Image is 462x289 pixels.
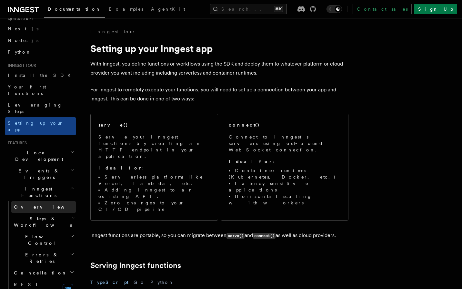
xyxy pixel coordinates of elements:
span: Documentation [48,6,101,12]
p: Connect to Inngest's servers using out-bound WebSocket connection. [229,134,340,153]
a: Documentation [44,2,105,18]
span: Inngest Functions [5,186,70,199]
span: Python [8,49,31,55]
span: Examples [109,6,143,12]
a: Next.js [5,23,76,35]
a: Inngest tour [90,28,136,35]
button: Search...⌘K [210,4,287,14]
button: Inngest Functions [5,183,76,201]
strong: Ideal for [229,159,273,164]
a: Python [5,46,76,58]
strong: Ideal for [98,165,142,170]
span: Local Development [5,150,70,162]
span: Inngest tour [5,63,36,68]
h1: Setting up your Inngest app [90,43,348,54]
h2: serve() [98,122,128,128]
p: With Inngest, you define functions or workflows using the SDK and deploy them to whatever platfor... [90,59,348,77]
p: : [98,165,210,171]
button: Flow Control [11,231,76,249]
span: Errors & Retries [11,252,70,264]
a: connect()Connect to Inngest's servers using out-bound WebSocket connection.Ideal for:Container ru... [221,114,348,221]
a: Overview [11,201,76,213]
button: Events & Triggers [5,165,76,183]
p: Serve your Inngest functions by creating an HTTP endpoint in your application. [98,134,210,160]
a: AgentKit [147,2,189,17]
button: Errors & Retries [11,249,76,267]
span: Next.js [8,26,38,31]
span: Events & Triggers [5,168,70,181]
p: For Inngest to remotely execute your functions, you will need to set up a connection between your... [90,85,348,103]
li: Latency sensitive applications [229,180,340,193]
button: Toggle dark mode [326,5,342,13]
li: Horizontal scaling with workers [229,193,340,206]
span: Your first Functions [8,84,46,96]
a: Setting up your app [5,117,76,135]
code: connect() [253,233,276,239]
button: Cancellation [11,267,76,279]
a: Serving Inngest functions [90,261,181,270]
p: Inngest functions are portable, so you can migrate between and as well as cloud providers. [90,231,348,240]
span: Features [5,140,27,146]
a: Install the SDK [5,69,76,81]
kbd: ⌘K [274,6,283,12]
p: : [229,158,340,165]
a: Contact sales [353,4,412,14]
a: Your first Functions [5,81,76,99]
span: AgentKit [151,6,185,12]
span: Install the SDK [8,73,75,78]
li: Zero changes to your CI/CD pipeline [98,200,210,212]
a: Node.js [5,35,76,46]
h2: connect() [229,122,260,128]
span: Flow Control [11,233,70,246]
span: Node.js [8,38,38,43]
a: serve()Serve your Inngest functions by creating an HTTP endpoint in your application.Ideal for:Se... [90,114,218,221]
span: Setting up your app [8,120,63,132]
a: Leveraging Steps [5,99,76,117]
span: Cancellation [11,270,67,276]
a: Sign Up [414,4,457,14]
li: Adding Inngest to an existing API. [98,187,210,200]
code: serve() [226,233,245,239]
span: Overview [14,204,80,210]
span: Leveraging Steps [8,102,62,114]
button: Local Development [5,147,76,165]
li: Container runtimes (Kubernetes, Docker, etc.) [229,167,340,180]
button: Steps & Workflows [11,213,76,231]
span: Steps & Workflows [11,215,72,228]
a: Examples [105,2,147,17]
span: Quick start [5,16,33,22]
li: Serverless platforms like Vercel, Lambda, etc. [98,174,210,187]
